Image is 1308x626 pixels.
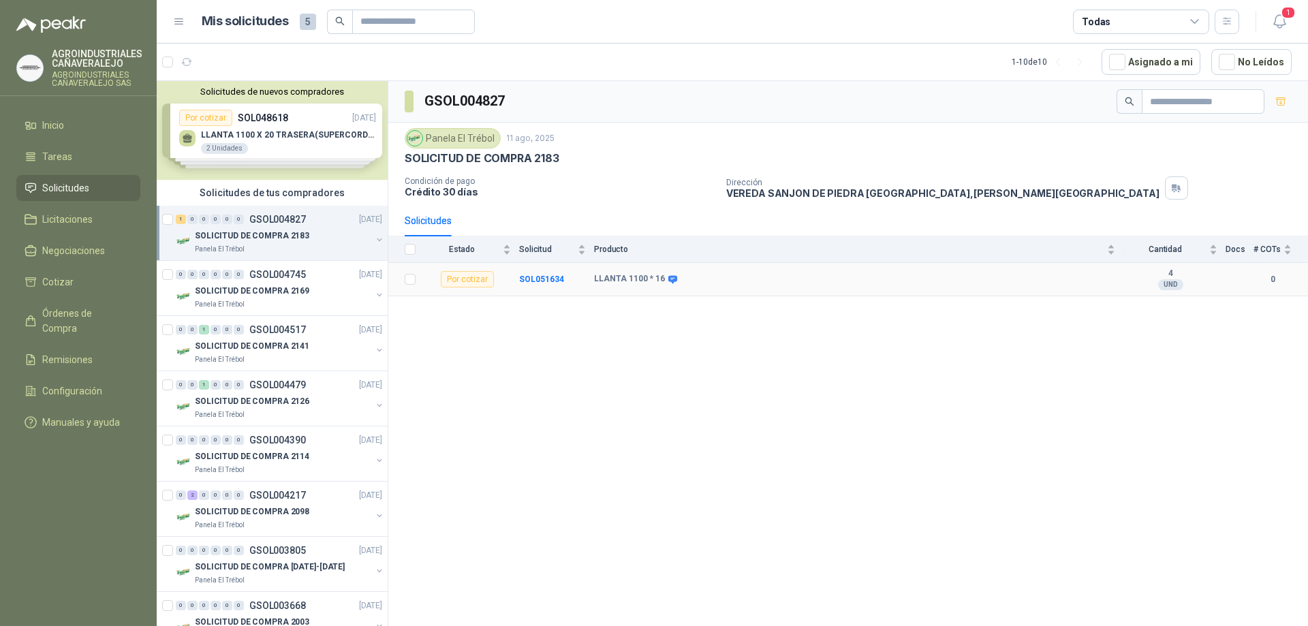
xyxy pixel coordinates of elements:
div: 0 [211,215,221,224]
div: 0 [222,215,232,224]
div: 0 [176,270,186,279]
span: Licitaciones [42,212,93,227]
div: 0 [187,325,198,334]
b: LLANTA 1100 * 16 [594,274,665,285]
p: GSOL003805 [249,546,306,555]
div: Por cotizar [441,271,494,287]
a: Remisiones [16,347,140,373]
div: 1 [176,215,186,224]
div: 0 [211,546,221,555]
div: 0 [234,215,244,224]
div: 0 [222,270,232,279]
div: 0 [199,215,209,224]
div: 0 [199,270,209,279]
a: SOL051634 [519,275,564,284]
a: 0 0 0 0 0 0 GSOL004745[DATE] Company LogoSOLICITUD DE COMPRA 2169Panela El Trébol [176,266,385,310]
a: Inicio [16,112,140,138]
button: 1 [1267,10,1292,34]
p: Panela El Trébol [195,520,245,531]
a: 0 0 0 0 0 0 GSOL003805[DATE] Company LogoSOLICITUD DE COMPRA [DATE]-[DATE]Panela El Trébol [176,542,385,586]
h1: Mis solicitudes [202,12,289,31]
span: Cotizar [42,275,74,289]
div: 0 [211,380,221,390]
p: [DATE] [359,489,382,502]
p: VEREDA SANJON DE PIEDRA [GEOGRAPHIC_DATA] , [PERSON_NAME][GEOGRAPHIC_DATA] [726,187,1159,199]
p: Panela El Trébol [195,299,245,310]
span: Órdenes de Compra [42,306,127,336]
p: AGROINDUSTRIALES CAÑAVERALEJO SAS [52,71,142,87]
th: Producto [594,236,1123,263]
div: 0 [222,435,232,445]
span: Estado [424,245,500,254]
div: 0 [176,490,186,500]
div: 1 - 10 de 10 [1012,51,1091,73]
a: 0 0 1 0 0 0 GSOL004517[DATE] Company LogoSOLICITUD DE COMPRA 2141Panela El Trébol [176,322,385,365]
p: Dirección [726,178,1159,187]
div: 0 [234,325,244,334]
b: 4 [1123,268,1217,279]
p: SOLICITUD DE COMPRA 2183 [405,151,559,166]
div: 0 [222,325,232,334]
div: 0 [176,325,186,334]
div: 0 [187,215,198,224]
div: 0 [176,380,186,390]
th: Solicitud [519,236,594,263]
div: 1 [199,325,209,334]
span: Inicio [42,118,64,133]
p: SOLICITUD DE COMPRA 2183 [195,230,309,242]
div: 0 [211,270,221,279]
th: Cantidad [1123,236,1226,263]
p: [DATE] [359,324,382,337]
div: 0 [187,601,198,610]
span: Configuración [42,384,102,398]
span: 1 [1281,6,1296,19]
div: 1 [199,380,209,390]
p: Panela El Trébol [195,575,245,586]
div: Solicitudes de nuevos compradoresPor cotizarSOL048618[DATE] LLANTA 1100 X 20 TRASERA(SUPERCORDILL... [157,81,388,180]
div: 0 [199,490,209,500]
div: 0 [222,546,232,555]
div: 0 [187,270,198,279]
a: 1 0 0 0 0 0 GSOL004827[DATE] Company LogoSOLICITUD DE COMPRA 2183Panela El Trébol [176,211,385,255]
img: Company Logo [176,509,192,525]
img: Company Logo [17,55,43,81]
p: [DATE] [359,434,382,447]
a: Licitaciones [16,206,140,232]
div: 0 [199,601,209,610]
div: 2 [187,490,198,500]
img: Company Logo [176,454,192,470]
div: 0 [234,380,244,390]
div: 0 [234,546,244,555]
p: SOLICITUD DE COMPRA 2169 [195,285,309,298]
p: GSOL004217 [249,490,306,500]
span: Manuales y ayuda [42,415,120,430]
a: 0 0 1 0 0 0 GSOL004479[DATE] Company LogoSOLICITUD DE COMPRA 2126Panela El Trébol [176,377,385,420]
span: Solicitudes [42,181,89,195]
span: Tareas [42,149,72,164]
span: Remisiones [42,352,93,367]
p: SOLICITUD DE COMPRA 2114 [195,450,309,463]
div: 0 [187,435,198,445]
button: No Leídos [1211,49,1292,75]
div: 0 [211,325,221,334]
p: Panela El Trébol [195,354,245,365]
div: Todas [1082,14,1110,29]
p: Condición de pago [405,176,715,186]
div: 0 [234,270,244,279]
span: Cantidad [1123,245,1206,254]
a: 0 2 0 0 0 0 GSOL004217[DATE] Company LogoSOLICITUD DE COMPRA 2098Panela El Trébol [176,487,385,531]
div: Solicitudes de tus compradores [157,180,388,206]
div: 0 [199,546,209,555]
div: 0 [199,435,209,445]
button: Solicitudes de nuevos compradores [162,87,382,97]
p: AGROINDUSTRIALES CAÑAVERALEJO [52,49,142,68]
div: UND [1158,279,1183,290]
div: Solicitudes [405,213,452,228]
p: GSOL003668 [249,601,306,610]
p: [DATE] [359,213,382,226]
p: [DATE] [359,599,382,612]
p: GSOL004827 [249,215,306,224]
p: Panela El Trébol [195,244,245,255]
b: 0 [1253,273,1292,286]
p: 11 ago, 2025 [506,132,555,145]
